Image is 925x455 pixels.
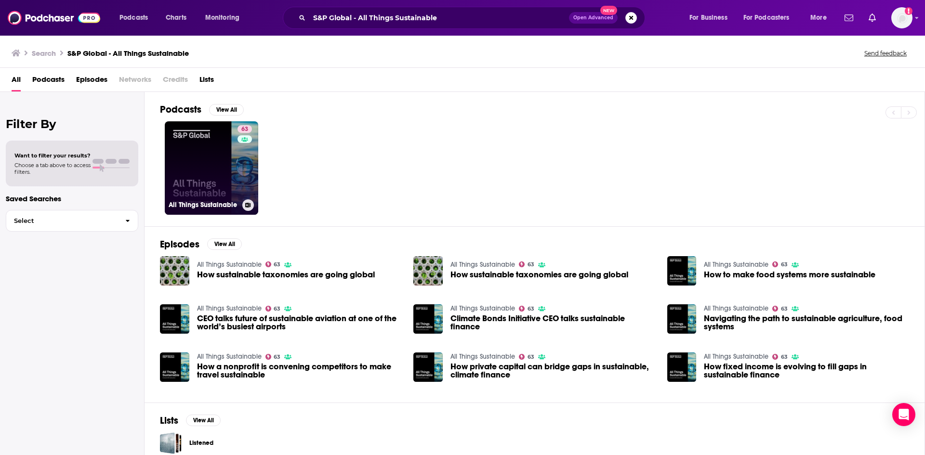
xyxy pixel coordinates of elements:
[274,307,280,311] span: 63
[519,306,534,312] a: 63
[165,121,258,215] a: 63All Things Sustainable
[159,10,192,26] a: Charts
[274,262,280,267] span: 63
[528,262,534,267] span: 63
[160,415,178,427] h2: Lists
[781,355,788,359] span: 63
[238,125,252,133] a: 63
[528,307,534,311] span: 63
[413,256,443,286] img: How sustainable taxonomies are going global
[905,7,912,15] svg: Add a profile image
[197,314,402,331] a: CEO talks future of sustainable aviation at one of the world’s busiest airports
[274,355,280,359] span: 63
[891,7,912,28] span: Logged in as YiyanWang
[450,304,515,312] a: All Things Sustainable
[265,261,281,267] a: 63
[667,352,697,382] a: How fixed income is evolving to fill gaps in sustainable finance
[781,262,788,267] span: 63
[32,72,65,91] a: Podcasts
[772,261,788,267] a: 63
[198,10,252,26] button: open menu
[14,162,91,175] span: Choose a tab above to access filters.
[450,260,515,269] a: All Things Sustainable
[12,72,21,91] a: All
[704,271,875,279] a: How to make food systems more sustainable
[205,11,239,25] span: Monitoring
[160,432,182,454] a: Listened
[6,210,138,232] button: Select
[241,125,248,134] span: 63
[573,15,613,20] span: Open Advanced
[160,256,189,286] img: How sustainable taxonomies are going global
[160,104,244,116] a: PodcastsView All
[450,363,656,379] a: How private capital can bridge gaps in sustainable, climate finance
[600,6,618,15] span: New
[667,304,697,334] img: Navigating the path to sustainable agriculture, food systems
[704,260,768,269] a: All Things Sustainable
[265,354,281,360] a: 63
[528,355,534,359] span: 63
[804,10,839,26] button: open menu
[704,363,909,379] a: How fixed income is evolving to fill gaps in sustainable finance
[781,307,788,311] span: 63
[160,238,199,250] h2: Episodes
[772,306,788,312] a: 63
[737,10,804,26] button: open menu
[169,201,238,209] h3: All Things Sustainable
[163,72,188,91] span: Credits
[160,415,221,427] a: ListsView All
[197,304,262,312] a: All Things Sustainable
[413,352,443,382] img: How private capital can bridge gaps in sustainable, climate finance
[8,9,100,27] img: Podchaser - Follow, Share and Rate Podcasts
[189,438,213,448] a: Listened
[160,352,189,382] img: How a nonprofit is convening competitors to make travel sustainable
[119,11,148,25] span: Podcasts
[772,354,788,360] a: 63
[67,49,189,58] h3: S&P Global - All Things Sustainable
[199,72,214,91] a: Lists
[160,238,242,250] a: EpisodesView All
[519,261,534,267] a: 63
[704,314,909,331] a: Navigating the path to sustainable agriculture, food systems
[892,403,915,426] div: Open Intercom Messenger
[841,10,857,26] a: Show notifications dropdown
[683,10,740,26] button: open menu
[76,72,107,91] a: Episodes
[891,7,912,28] img: User Profile
[6,117,138,131] h2: Filter By
[186,415,221,426] button: View All
[197,352,262,361] a: All Things Sustainable
[197,363,402,379] a: How a nonprofit is convening competitors to make travel sustainable
[865,10,880,26] a: Show notifications dropdown
[14,152,91,159] span: Want to filter your results?
[704,304,768,312] a: All Things Sustainable
[197,260,262,269] a: All Things Sustainable
[413,304,443,334] img: Climate Bonds Initiative CEO talks sustainable finance
[197,271,375,279] a: How sustainable taxonomies are going global
[6,194,138,203] p: Saved Searches
[160,304,189,334] img: CEO talks future of sustainable aviation at one of the world’s busiest airports
[292,7,654,29] div: Search podcasts, credits, & more...
[861,49,910,57] button: Send feedback
[743,11,790,25] span: For Podcasters
[450,271,628,279] a: How sustainable taxonomies are going global
[209,104,244,116] button: View All
[207,238,242,250] button: View All
[450,314,656,331] span: Climate Bonds Initiative CEO talks sustainable finance
[160,104,201,116] h2: Podcasts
